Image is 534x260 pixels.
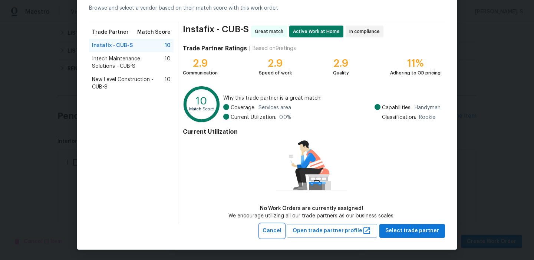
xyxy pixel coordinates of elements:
[183,69,218,77] div: Communication
[259,69,292,77] div: Speed of work
[228,205,395,212] div: No Work Orders are currently assigned!
[287,224,377,238] button: Open trade partner profile
[92,55,165,70] span: Intech Maintenance Solutions - CUB-S
[183,45,247,52] h4: Trade Partner Ratings
[293,226,371,236] span: Open trade partner profile
[385,226,439,236] span: Select trade partner
[263,226,281,236] span: Cancel
[382,114,416,121] span: Classification:
[196,96,207,106] text: 10
[349,28,383,35] span: In compliance
[92,42,133,49] span: Instafix - CUB-S
[253,45,296,52] div: Based on 9 ratings
[183,60,218,67] div: 2.9
[259,60,292,67] div: 2.9
[258,104,291,111] span: Services area
[165,42,171,49] span: 10
[92,76,165,91] span: New Level Construction - CUB-S
[415,104,441,111] span: Handyman
[165,55,171,70] span: 10
[260,224,284,238] button: Cancel
[231,114,276,121] span: Current Utilization:
[165,76,171,91] span: 10
[223,94,441,102] span: Why this trade partner is a great match:
[382,104,412,111] span: Capabilities:
[231,104,256,111] span: Coverage:
[183,128,441,136] h4: Current Utilization
[137,29,171,36] span: Match Score
[390,69,441,77] div: Adhering to OD pricing
[228,212,395,220] div: We encourage utilizing all our trade partners as our business scales.
[279,114,291,121] span: 0.0 %
[379,224,445,238] button: Select trade partner
[390,60,441,67] div: 11%
[333,69,349,77] div: Quality
[189,107,214,111] text: Match Score
[419,114,435,121] span: Rookie
[333,60,349,67] div: 2.9
[293,28,343,35] span: Active Work at Home
[255,28,286,35] span: Great match
[247,45,253,52] div: |
[183,26,249,37] span: Instafix - CUB-S
[92,29,129,36] span: Trade Partner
